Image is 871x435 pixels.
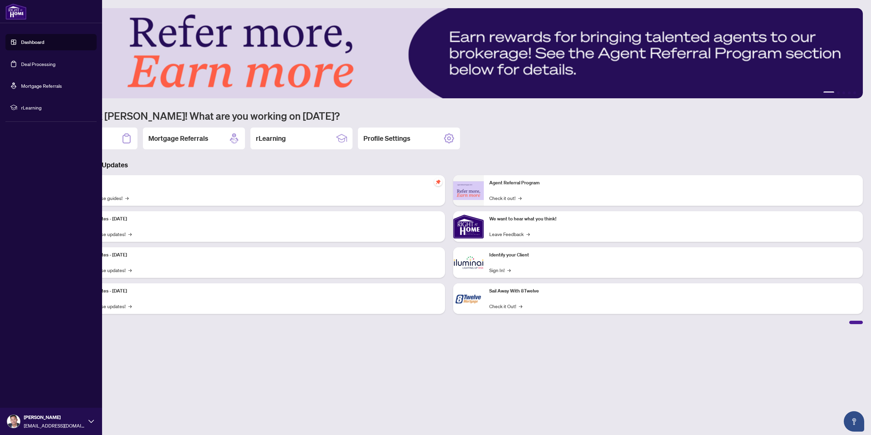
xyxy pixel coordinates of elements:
[24,414,85,421] span: [PERSON_NAME]
[7,415,20,428] img: Profile Icon
[844,411,864,432] button: Open asap
[35,109,863,122] h1: Welcome back [PERSON_NAME]! What are you working on [DATE]?
[453,283,484,314] img: Sail Away With 8Twelve
[489,230,530,238] a: Leave Feedback→
[71,251,440,259] p: Platform Updates - [DATE]
[453,247,484,278] img: Identify your Client
[526,230,530,238] span: →
[489,302,522,310] a: Check it Out!→
[5,3,27,20] img: logo
[453,181,484,200] img: Agent Referral Program
[489,287,857,295] p: Sail Away With 8Twelve
[256,134,286,143] h2: rLearning
[24,422,85,429] span: [EMAIL_ADDRESS][DOMAIN_NAME]
[507,266,511,274] span: →
[35,8,863,98] img: Slide 0
[848,91,851,94] button: 4
[518,194,522,202] span: →
[823,91,834,94] button: 1
[21,83,62,89] a: Mortgage Referrals
[489,251,857,259] p: Identify your Client
[489,194,522,202] a: Check it out!→
[842,91,845,94] button: 3
[489,215,857,223] p: We want to hear what you think!
[128,230,132,238] span: →
[35,160,863,170] h3: Brokerage & Industry Updates
[489,266,511,274] a: Sign In!→
[453,211,484,242] img: We want to hear what you think!
[21,39,44,45] a: Dashboard
[148,134,208,143] h2: Mortgage Referrals
[837,91,840,94] button: 2
[489,179,857,187] p: Agent Referral Program
[128,266,132,274] span: →
[125,194,129,202] span: →
[71,287,440,295] p: Platform Updates - [DATE]
[519,302,522,310] span: →
[434,178,442,186] span: pushpin
[853,91,856,94] button: 5
[128,302,132,310] span: →
[71,215,440,223] p: Platform Updates - [DATE]
[363,134,410,143] h2: Profile Settings
[21,104,92,111] span: rLearning
[71,179,440,187] p: Self-Help
[21,61,55,67] a: Deal Processing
